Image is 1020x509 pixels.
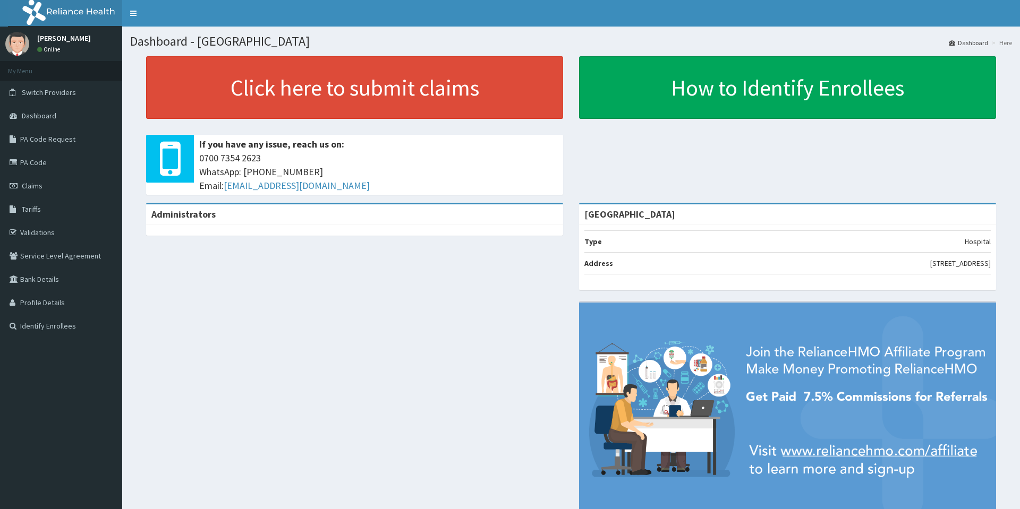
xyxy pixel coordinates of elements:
[584,258,613,268] b: Address
[37,46,63,53] a: Online
[930,258,991,269] p: [STREET_ADDRESS]
[22,181,42,191] span: Claims
[579,56,996,119] a: How to Identify Enrollees
[151,208,216,220] b: Administrators
[199,151,558,192] span: 0700 7354 2623 WhatsApp: [PHONE_NUMBER] Email:
[949,38,988,47] a: Dashboard
[130,34,1012,48] h1: Dashboard - [GEOGRAPHIC_DATA]
[199,138,344,150] b: If you have any issue, reach us on:
[965,236,991,247] p: Hospital
[22,204,41,214] span: Tariffs
[37,34,91,42] p: [PERSON_NAME]
[224,179,370,192] a: [EMAIL_ADDRESS][DOMAIN_NAME]
[5,32,29,56] img: User Image
[584,237,602,246] b: Type
[584,208,675,220] strong: [GEOGRAPHIC_DATA]
[22,88,76,97] span: Switch Providers
[989,38,1012,47] li: Here
[146,56,563,119] a: Click here to submit claims
[22,111,56,120] span: Dashboard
